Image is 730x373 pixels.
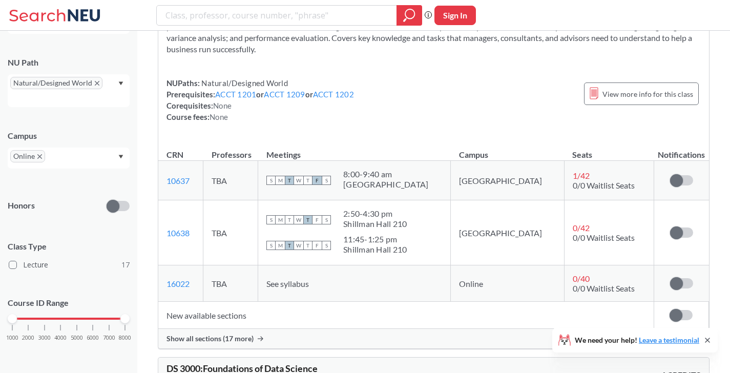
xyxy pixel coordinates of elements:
p: Course ID Range [8,297,130,309]
svg: magnifying glass [403,8,415,23]
div: Shillman Hall 210 [343,244,407,255]
span: W [294,215,303,224]
span: T [285,176,294,185]
a: ACCT 1209 [264,90,305,99]
div: Natural/Designed WorldX to remove pillDropdown arrow [8,74,130,107]
svg: X to remove pill [37,154,42,159]
span: T [303,215,312,224]
a: ACCT 1202 [313,90,354,99]
span: F [312,215,322,224]
span: 4000 [54,335,67,341]
span: None [213,101,232,110]
td: Online [451,265,564,302]
a: 10637 [166,176,190,185]
span: M [276,176,285,185]
span: View more info for this class [602,88,693,100]
div: 8:00 - 9:40 am [343,169,428,179]
span: We need your help! [575,337,699,344]
a: Leave a testimonial [639,336,699,344]
div: NU Path [8,57,130,68]
span: 8000 [119,335,131,341]
a: ACCT 1201 [215,90,256,99]
th: Notifications [654,139,708,161]
span: W [294,176,303,185]
svg: Dropdown arrow [118,155,123,159]
svg: Dropdown arrow [118,81,123,86]
th: Meetings [258,139,451,161]
div: OnlineX to remove pillDropdown arrow [8,148,130,169]
svg: X to remove pill [95,81,99,86]
span: 3000 [38,335,51,341]
span: S [266,215,276,224]
th: Professors [203,139,258,161]
th: Seats [564,139,654,161]
span: S [322,215,331,224]
span: 0 / 42 [573,223,590,233]
td: TBA [203,161,258,200]
label: Lecture [9,258,130,272]
td: TBA [203,265,258,302]
td: TBA [203,200,258,265]
td: [GEOGRAPHIC_DATA] [451,161,564,200]
a: 10638 [166,228,190,238]
div: Shillman Hall 210 [343,219,407,229]
span: Class Type [8,241,130,252]
span: OnlineX to remove pill [10,150,45,162]
div: Campus [8,130,130,141]
div: [GEOGRAPHIC_DATA] [343,179,428,190]
span: 0/0 Waitlist Seats [573,283,635,293]
span: M [276,215,285,224]
span: 0/0 Waitlist Seats [573,233,635,242]
div: 11:45 - 1:25 pm [343,234,407,244]
span: 2000 [22,335,34,341]
div: 2:50 - 4:30 pm [343,209,407,219]
span: S [322,176,331,185]
span: See syllabus [266,279,309,288]
span: 5000 [71,335,83,341]
td: New available sections [158,302,654,329]
span: S [266,241,276,250]
div: Show all sections (17 more) [158,329,709,348]
button: Sign In [434,6,476,25]
span: None [210,112,228,121]
span: 17 [121,259,130,271]
span: 7000 [103,335,115,341]
a: 16022 [166,279,190,288]
td: [GEOGRAPHIC_DATA] [451,200,564,265]
span: W [294,241,303,250]
span: S [322,241,331,250]
div: NUPaths: Prerequisites: or or Corequisites: Course fees: [166,77,354,122]
span: 1000 [6,335,18,341]
th: Campus [451,139,564,161]
div: magnifying glass [397,5,422,26]
span: Natural/Designed WorldX to remove pill [10,77,102,89]
span: F [312,241,322,250]
span: Natural/Designed World [200,78,288,88]
p: Honors [8,200,35,212]
span: T [285,241,294,250]
span: T [285,215,294,224]
span: S [266,176,276,185]
span: M [276,241,285,250]
span: 0 / 40 [573,274,590,283]
span: 6000 [87,335,99,341]
span: Show all sections (17 more) [166,334,254,343]
span: F [312,176,322,185]
span: T [303,241,312,250]
span: T [303,176,312,185]
input: Class, professor, course number, "phrase" [164,7,389,24]
span: 0/0 Waitlist Seats [573,180,635,190]
span: 1 / 42 [573,171,590,180]
div: CRN [166,149,183,160]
